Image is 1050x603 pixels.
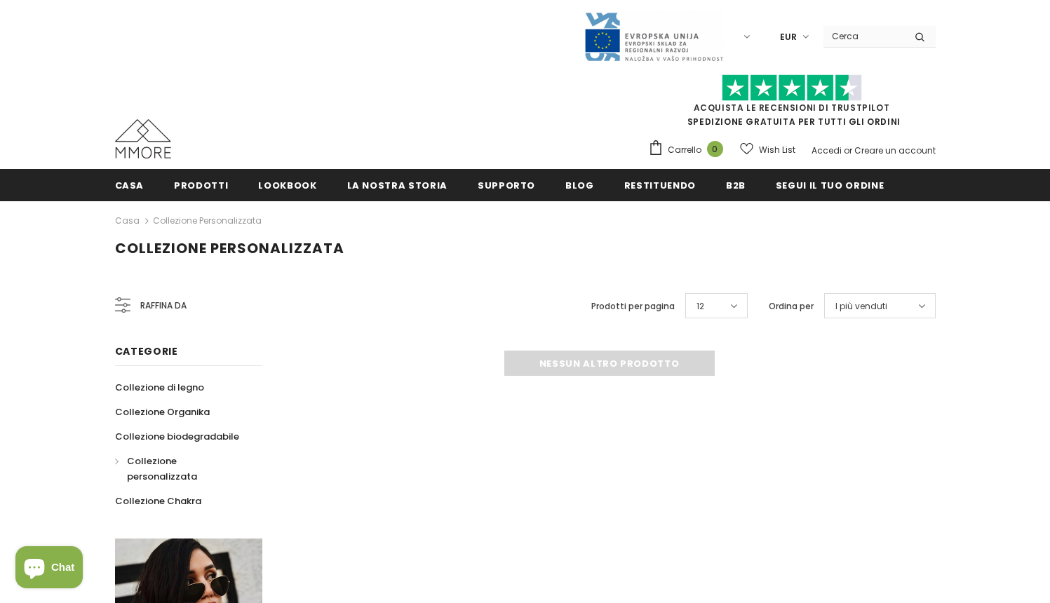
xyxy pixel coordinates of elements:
[696,299,704,313] span: 12
[624,179,696,192] span: Restituendo
[174,179,228,192] span: Prodotti
[565,169,594,201] a: Blog
[115,449,247,489] a: Collezione personalizzata
[115,424,239,449] a: Collezione biodegradabile
[115,119,171,158] img: Casi MMORE
[174,169,228,201] a: Prodotti
[478,169,535,201] a: supporto
[140,298,187,313] span: Raffina da
[812,144,842,156] a: Accedi
[258,169,316,201] a: Lookbook
[835,299,887,313] span: I più venduti
[854,144,936,156] a: Creare un account
[115,381,204,394] span: Collezione di legno
[115,375,204,400] a: Collezione di legno
[115,405,210,419] span: Collezione Organika
[844,144,852,156] span: or
[776,179,884,192] span: Segui il tuo ordine
[769,299,814,313] label: Ordina per
[648,140,730,161] a: Carrello 0
[115,169,144,201] a: Casa
[823,26,904,46] input: Search Site
[668,143,701,157] span: Carrello
[127,454,197,483] span: Collezione personalizzata
[347,169,447,201] a: La nostra storia
[780,30,797,44] span: EUR
[347,179,447,192] span: La nostra storia
[776,169,884,201] a: Segui il tuo ordine
[726,169,746,201] a: B2B
[584,30,724,42] a: Javni Razpis
[115,430,239,443] span: Collezione biodegradabile
[115,344,178,358] span: Categorie
[740,137,795,162] a: Wish List
[115,179,144,192] span: Casa
[624,169,696,201] a: Restituendo
[115,212,140,229] a: Casa
[115,400,210,424] a: Collezione Organika
[258,179,316,192] span: Lookbook
[726,179,746,192] span: B2B
[759,143,795,157] span: Wish List
[694,102,890,114] a: Acquista le recensioni di TrustPilot
[584,11,724,62] img: Javni Razpis
[115,494,201,508] span: Collezione Chakra
[648,81,936,128] span: SPEDIZIONE GRATUITA PER TUTTI GLI ORDINI
[153,215,262,226] a: Collezione personalizzata
[591,299,675,313] label: Prodotti per pagina
[11,546,87,592] inbox-online-store-chat: Shopify online store chat
[707,141,723,157] span: 0
[565,179,594,192] span: Blog
[115,489,201,513] a: Collezione Chakra
[722,74,862,102] img: Fidati di Pilot Stars
[115,238,344,258] span: Collezione personalizzata
[478,179,535,192] span: supporto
